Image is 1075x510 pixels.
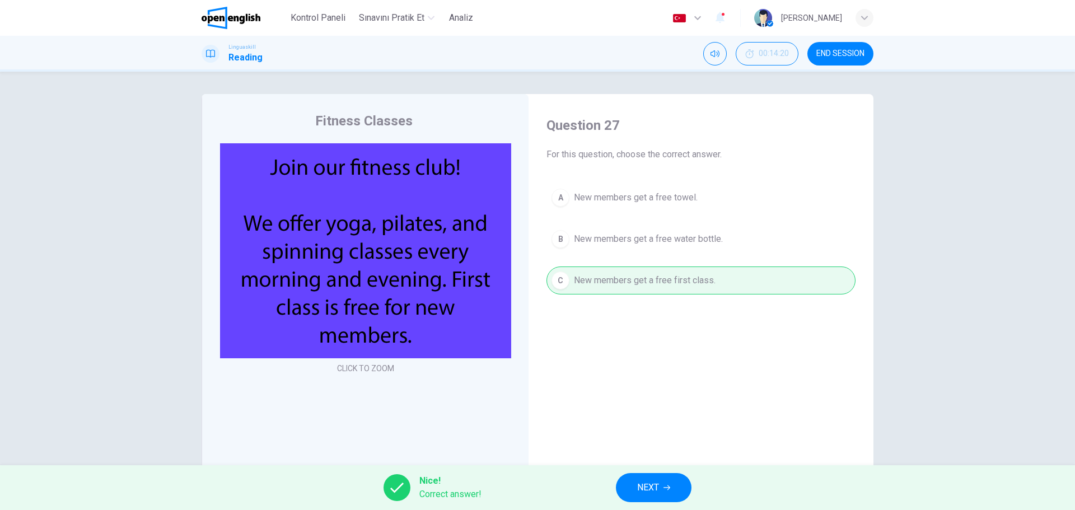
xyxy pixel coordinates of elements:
[736,42,798,65] button: 00:14:20
[546,116,856,134] h4: Question 27
[291,11,345,25] span: Kontrol Paneli
[781,11,842,25] div: [PERSON_NAME]
[816,49,864,58] span: END SESSION
[202,7,260,29] img: OpenEnglish logo
[703,42,727,65] div: Mute
[754,9,772,27] img: Profile picture
[315,112,413,130] h4: Fitness Classes
[637,480,659,495] span: NEXT
[736,42,798,65] div: Hide
[202,7,286,29] a: OpenEnglish logo
[286,8,350,28] button: Kontrol Paneli
[228,51,263,64] h1: Reading
[672,14,686,22] img: tr
[443,8,479,28] button: Analiz
[419,488,482,501] span: Correct answer!
[449,11,473,25] span: Analiz
[546,148,856,161] span: For this question, choose the correct answer.
[616,473,691,502] button: NEXT
[419,474,482,488] span: Nice!
[807,42,873,65] button: END SESSION
[228,43,256,51] span: Linguaskill
[759,49,789,58] span: 00:14:20
[354,8,439,28] button: Sınavını Pratik Et
[220,143,511,358] img: undefined
[359,11,424,25] span: Sınavını Pratik Et
[333,361,399,376] button: CLICK TO ZOOM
